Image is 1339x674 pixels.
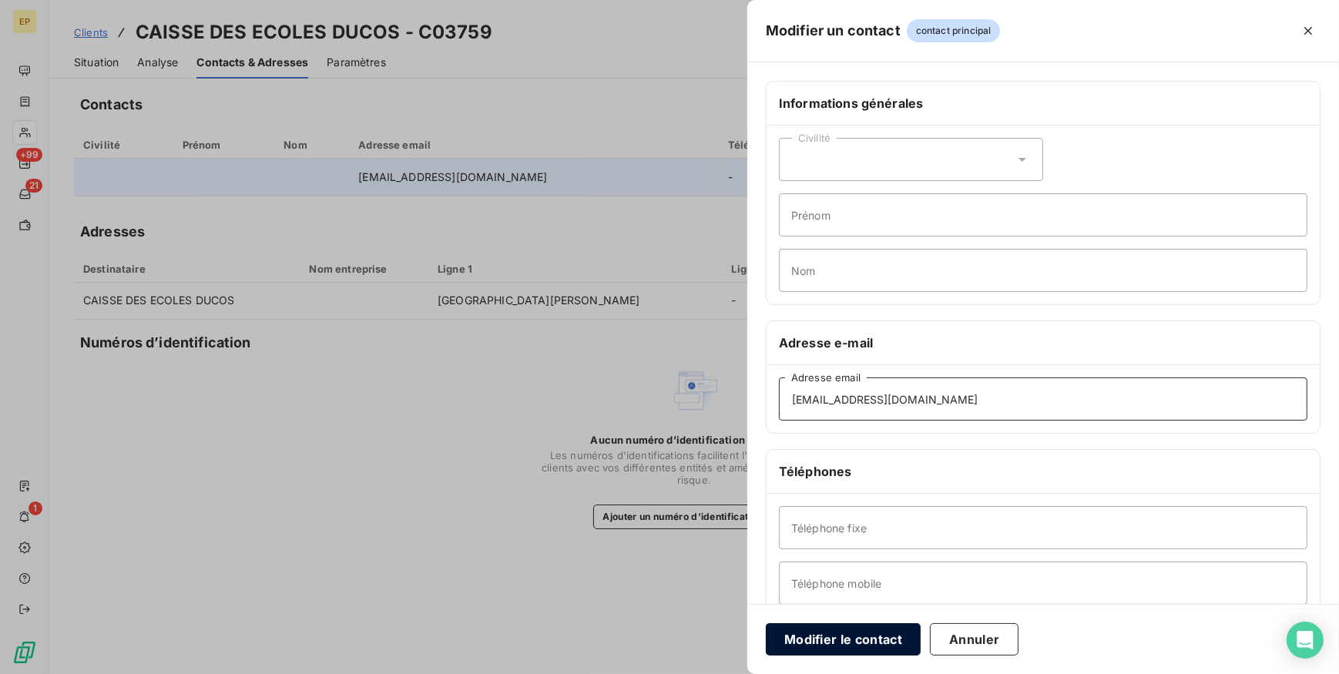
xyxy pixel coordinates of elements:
button: Modifier le contact [766,623,921,656]
div: Open Intercom Messenger [1287,622,1324,659]
input: placeholder [779,562,1307,605]
h6: Informations générales [779,94,1307,112]
h5: Modifier un contact [766,20,901,42]
input: placeholder [779,193,1307,236]
span: contact principal [907,19,1001,42]
button: Annuler [930,623,1019,656]
input: placeholder [779,249,1307,292]
h6: Adresse e-mail [779,334,1307,352]
input: placeholder [779,506,1307,549]
input: placeholder [779,377,1307,421]
h6: Téléphones [779,462,1307,481]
